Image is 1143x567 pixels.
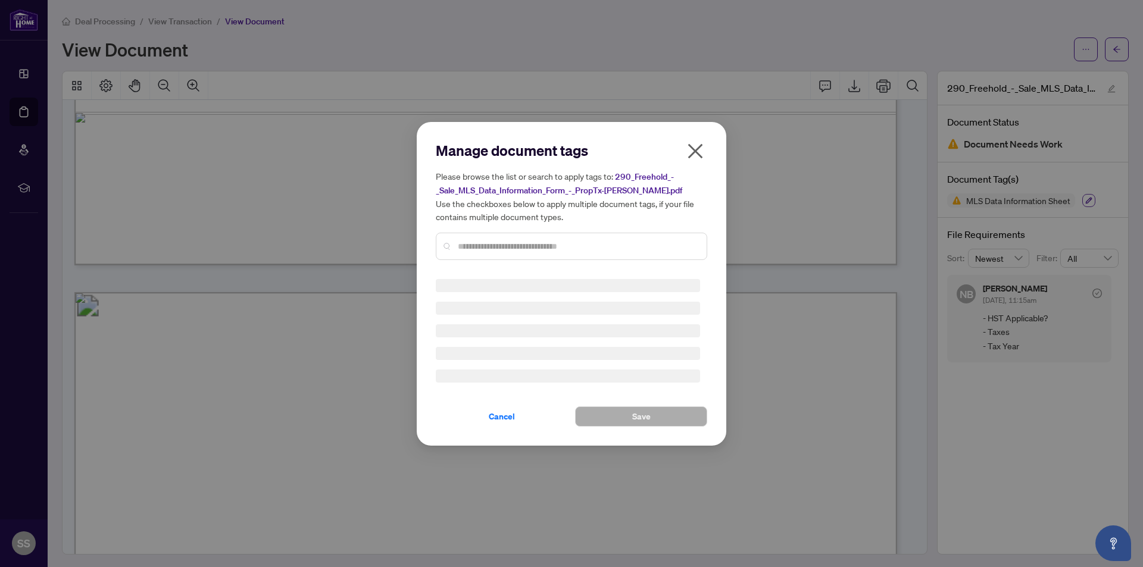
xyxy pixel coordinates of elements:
button: Cancel [436,406,568,427]
h5: Please browse the list or search to apply tags to: Use the checkboxes below to apply multiple doc... [436,170,707,223]
button: Save [575,406,707,427]
h2: Manage document tags [436,141,707,160]
span: 290_Freehold_-_Sale_MLS_Data_Information_Form_-_PropTx-[PERSON_NAME].pdf [436,171,682,196]
button: Open asap [1095,525,1131,561]
span: Cancel [489,407,515,426]
span: close [686,142,705,161]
